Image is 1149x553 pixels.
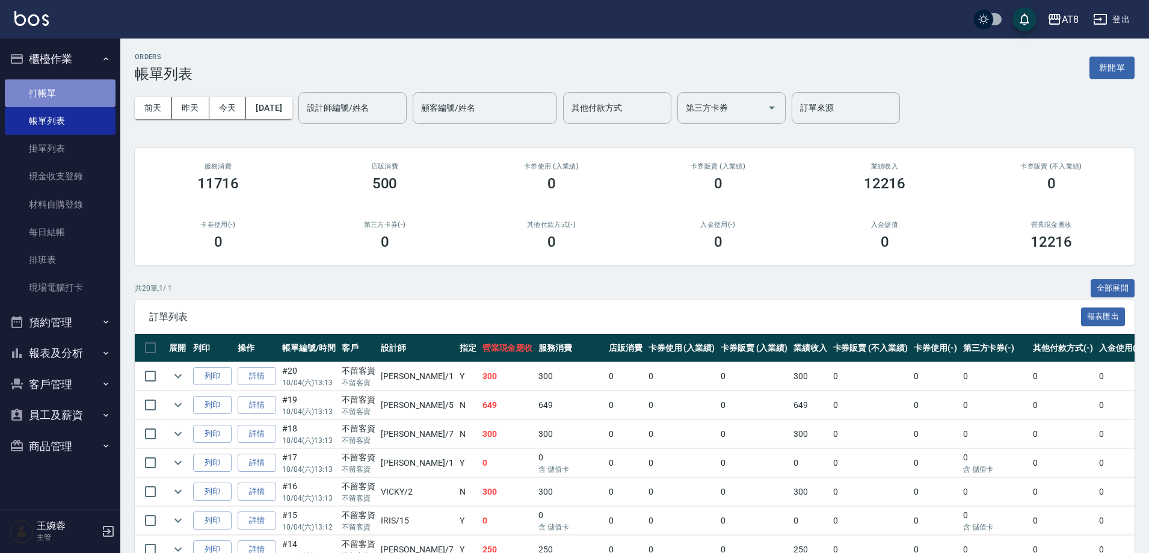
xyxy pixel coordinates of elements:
a: 材料自購登錄 [5,191,116,218]
td: 0 [1030,391,1096,419]
h3: 0 [714,175,722,192]
button: 全部展開 [1091,279,1135,298]
td: 0 [1030,478,1096,506]
td: 0 [645,507,718,535]
div: 不留客資 [342,451,375,464]
td: 0 [830,507,911,535]
p: 主管 [37,532,98,543]
td: 0 [606,478,645,506]
td: 0 [718,449,790,477]
button: 預約管理 [5,307,116,338]
h2: 其他付款方式(-) [482,221,620,229]
button: 登出 [1088,8,1135,31]
p: 10/04 (六) 13:13 [282,464,336,475]
td: 300 [479,362,536,391]
p: 不留客資 [342,493,375,504]
h3: 0 [547,175,556,192]
td: 300 [535,478,606,506]
a: 新開單 [1089,61,1135,73]
td: 300 [790,478,830,506]
h2: 店販消費 [316,162,454,170]
td: 0 [718,478,790,506]
button: [DATE] [246,97,292,119]
td: 0 [535,507,606,535]
p: 含 儲值卡 [963,522,1027,533]
td: 0 [960,449,1030,477]
td: 0 [790,449,830,477]
td: 0 [1096,420,1145,448]
button: 列印 [193,511,232,530]
p: 不留客資 [342,435,375,446]
button: AT8 [1043,7,1083,32]
h2: 卡券使用(-) [149,221,287,229]
h2: 營業現金應收 [982,221,1120,229]
h2: 卡券使用 (入業績) [482,162,620,170]
td: #17 [279,449,339,477]
h3: 12216 [1030,233,1073,250]
a: 報表匯出 [1081,310,1126,322]
td: 0 [1030,507,1096,535]
td: 0 [718,420,790,448]
h3: 0 [714,233,722,250]
td: [PERSON_NAME] /1 [378,449,456,477]
td: 0 [479,449,536,477]
td: 0 [911,391,960,419]
button: 報表匯出 [1081,307,1126,326]
h3: 0 [547,233,556,250]
button: expand row [169,396,187,414]
button: expand row [169,511,187,530]
button: 列印 [193,396,232,415]
a: 詳情 [238,483,276,501]
h2: ORDERS [135,53,193,61]
div: 不留客資 [342,538,375,551]
button: expand row [169,454,187,472]
td: [PERSON_NAME] /5 [378,391,456,419]
td: N [457,391,479,419]
a: 掛單列表 [5,135,116,162]
th: 店販消費 [606,334,645,362]
td: N [457,420,479,448]
td: 300 [479,478,536,506]
td: 0 [1096,391,1145,419]
td: #18 [279,420,339,448]
th: 營業現金應收 [479,334,536,362]
td: 0 [830,449,911,477]
button: expand row [169,483,187,501]
td: 649 [535,391,606,419]
td: 0 [790,507,830,535]
div: 不留客資 [342,480,375,493]
td: 0 [645,391,718,419]
img: Person [10,519,34,543]
h2: 第三方卡券(-) [316,221,454,229]
td: 0 [960,391,1030,419]
h3: 0 [881,233,889,250]
td: 0 [718,362,790,391]
h2: 業績收入 [816,162,953,170]
td: Y [457,507,479,535]
td: 0 [1030,420,1096,448]
a: 詳情 [238,511,276,530]
td: 0 [1030,449,1096,477]
div: 不留客資 [342,365,375,377]
th: 卡券販賣 (入業績) [718,334,790,362]
div: AT8 [1062,12,1079,27]
h2: 入金使用(-) [649,221,787,229]
a: 詳情 [238,367,276,386]
td: 649 [790,391,830,419]
button: 列印 [193,454,232,472]
a: 詳情 [238,454,276,472]
th: 帳單編號/時間 [279,334,339,362]
td: Y [457,449,479,477]
td: 0 [1096,449,1145,477]
h3: 0 [214,233,223,250]
button: 客戶管理 [5,369,116,400]
td: 0 [606,391,645,419]
td: #15 [279,507,339,535]
p: 含 儲值卡 [538,464,603,475]
div: 不留客資 [342,422,375,435]
th: 入金使用(-) [1096,334,1145,362]
td: 300 [790,362,830,391]
a: 排班表 [5,246,116,274]
td: 0 [960,362,1030,391]
button: 前天 [135,97,172,119]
